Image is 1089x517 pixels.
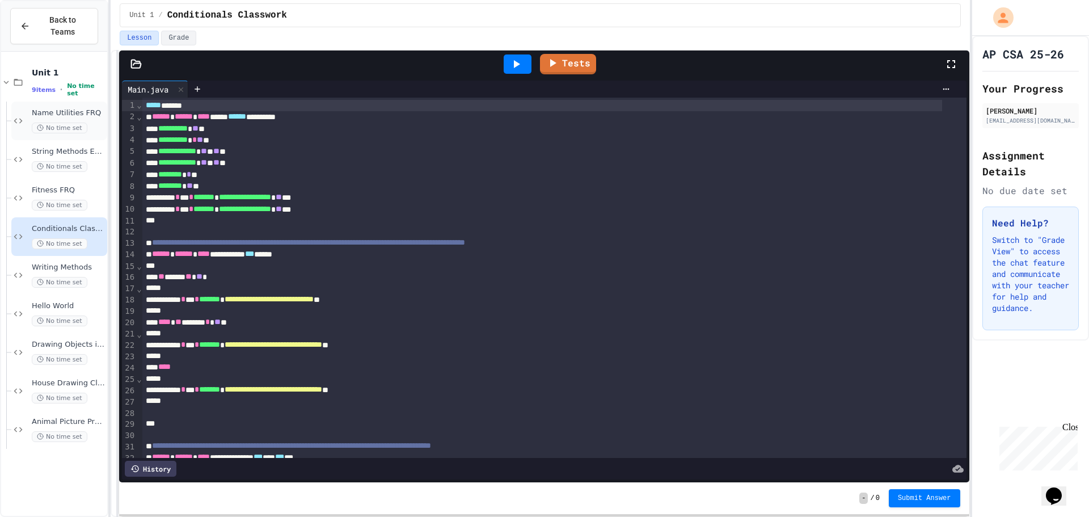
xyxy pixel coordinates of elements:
[122,397,136,408] div: 27
[122,306,136,317] div: 19
[122,385,136,397] div: 26
[122,419,136,430] div: 29
[32,161,87,172] span: No time set
[136,284,142,293] span: Fold line
[122,295,136,306] div: 18
[37,14,88,38] span: Back to Teams
[32,301,105,311] span: Hello World
[32,431,87,442] span: No time set
[122,169,136,180] div: 7
[67,82,105,97] span: No time set
[982,184,1079,197] div: No due date set
[122,340,136,351] div: 22
[5,5,78,72] div: Chat with us now!Close
[992,216,1070,230] h3: Need Help?
[60,85,62,94] span: •
[859,493,868,504] span: -
[32,393,87,403] span: No time set
[122,181,136,192] div: 8
[986,116,1076,125] div: [EMAIL_ADDRESS][DOMAIN_NAME]
[32,379,105,388] span: House Drawing Classwork
[1041,472,1078,506] iframe: chat widget
[122,453,136,464] div: 32
[122,146,136,157] div: 5
[122,249,136,260] div: 14
[870,494,874,503] span: /
[876,494,880,503] span: 0
[167,9,287,22] span: Conditionals Classwork
[32,86,56,94] span: 9 items
[122,238,136,249] div: 13
[122,430,136,442] div: 30
[125,461,176,477] div: History
[32,340,105,350] span: Drawing Objects in Java - HW Playposit Code
[122,134,136,146] div: 4
[982,81,1079,96] h2: Your Progress
[32,186,105,195] span: Fitness FRQ
[122,329,136,340] div: 21
[122,226,136,238] div: 12
[32,147,105,157] span: String Methods Examples
[122,283,136,295] div: 17
[32,277,87,288] span: No time set
[122,216,136,227] div: 11
[122,272,136,283] div: 16
[122,83,174,95] div: Main.java
[995,422,1078,470] iframe: chat widget
[161,31,196,45] button: Grade
[158,11,162,20] span: /
[32,224,105,234] span: Conditionals Classwork
[122,123,136,134] div: 3
[122,192,136,204] div: 9
[129,11,154,20] span: Unit 1
[32,200,87,211] span: No time set
[122,204,136,215] div: 10
[122,374,136,385] div: 25
[136,330,142,339] span: Fold line
[32,123,87,133] span: No time set
[981,5,1016,31] div: My Account
[122,111,136,123] div: 2
[122,351,136,363] div: 23
[122,363,136,374] div: 24
[120,31,159,45] button: Lesson
[992,234,1070,314] p: Switch to "Grade View" to access the chat feature and communicate with your teacher for help and ...
[32,316,87,326] span: No time set
[986,106,1076,116] div: [PERSON_NAME]
[136,100,142,110] span: Fold line
[136,375,142,384] span: Fold line
[32,108,105,118] span: Name Utilities FRQ
[122,442,136,453] div: 31
[32,238,87,249] span: No time set
[122,317,136,329] div: 20
[898,494,951,503] span: Submit Answer
[136,262,142,271] span: Fold line
[540,54,596,74] a: Tests
[32,354,87,365] span: No time set
[136,112,142,121] span: Fold line
[10,8,98,44] button: Back to Teams
[32,68,105,78] span: Unit 1
[982,46,1064,62] h1: AP CSA 25-26
[32,417,105,427] span: Animal Picture Project
[889,489,960,507] button: Submit Answer
[122,100,136,111] div: 1
[122,408,136,419] div: 28
[32,263,105,272] span: Writing Methods
[122,158,136,169] div: 6
[982,148,1079,179] h2: Assignment Details
[122,261,136,272] div: 15
[122,81,188,98] div: Main.java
